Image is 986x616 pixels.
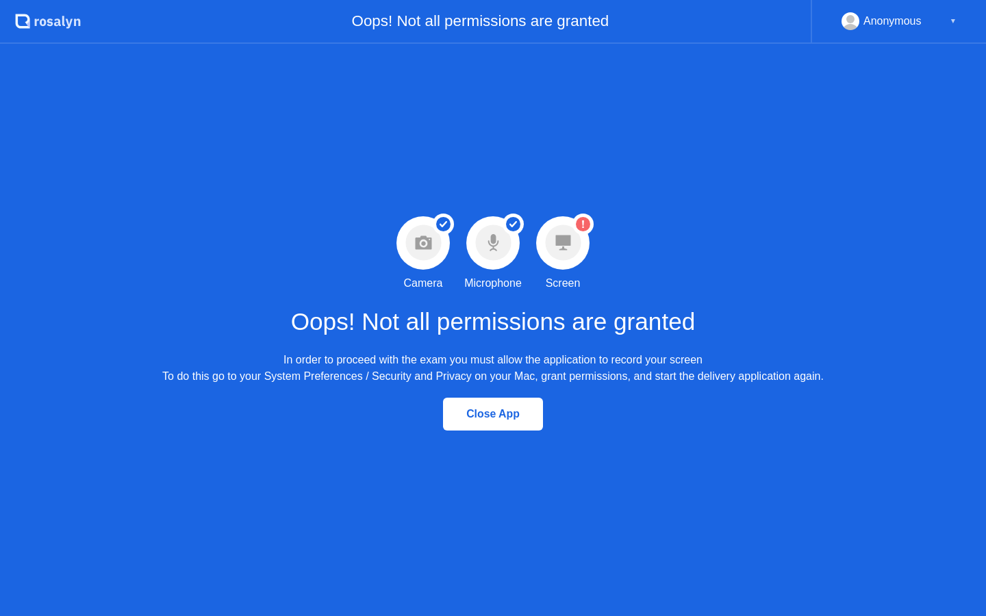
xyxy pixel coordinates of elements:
div: In order to proceed with the exam you must allow the application to record your screen To do this... [162,352,824,385]
div: Anonymous [863,12,922,30]
div: Screen [546,275,581,292]
div: Camera [404,275,443,292]
div: ▼ [950,12,957,30]
div: Microphone [464,275,522,292]
button: Close App [443,398,543,431]
h1: Oops! Not all permissions are granted [291,304,696,340]
div: Close App [447,408,539,420]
